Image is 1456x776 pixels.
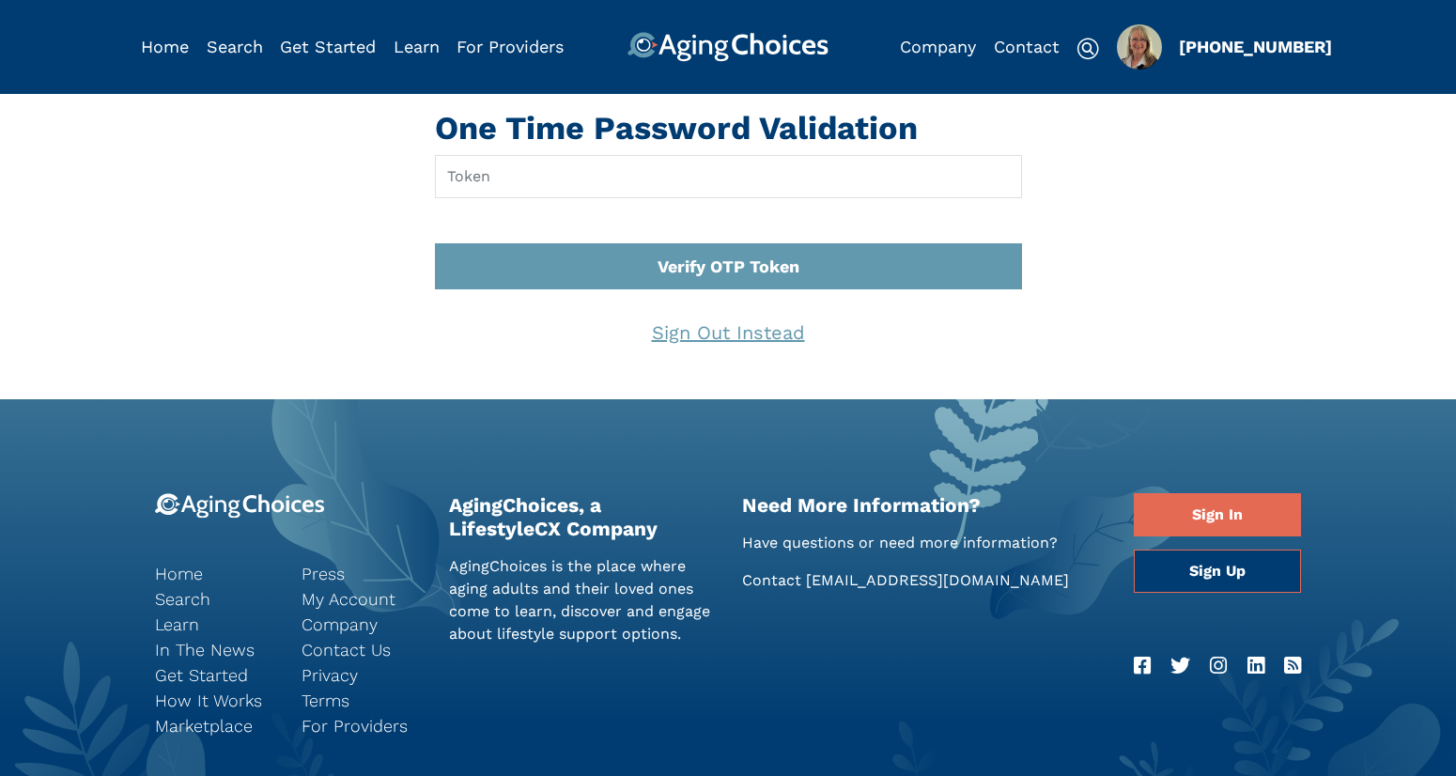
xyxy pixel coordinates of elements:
a: For Providers [457,37,564,56]
a: Company [302,612,420,637]
a: Instagram [1210,651,1227,681]
a: Sign In [1134,493,1301,536]
h1: One Time Password Validation [435,109,1022,147]
a: [EMAIL_ADDRESS][DOMAIN_NAME] [806,571,1069,589]
a: How It Works [155,688,273,713]
a: In The News [155,637,273,662]
p: Contact [742,569,1106,592]
a: Twitter [1170,651,1190,681]
a: Privacy [302,662,420,688]
img: 9-logo.svg [155,493,325,519]
a: Contact Us [302,637,420,662]
div: Popover trigger [207,32,263,62]
p: Have questions or need more information? [742,532,1106,554]
a: RSS Feed [1284,651,1301,681]
a: LinkedIn [1247,651,1264,681]
a: Home [141,37,189,56]
a: Get Started [155,662,273,688]
a: Sign Out Instead [636,308,821,357]
button: Verify OTP Token [435,243,1022,289]
a: For Providers [302,713,420,738]
a: Search [207,37,263,56]
img: search-icon.svg [1077,38,1099,60]
a: Facebook [1134,651,1151,681]
img: AgingChoices [627,32,829,62]
a: Marketplace [155,713,273,738]
a: Sign Up [1134,550,1301,593]
a: Learn [155,612,273,637]
input: Token [435,155,1022,198]
a: My Account [302,586,420,612]
a: [PHONE_NUMBER] [1179,37,1332,56]
a: Get Started [280,37,376,56]
h2: Need More Information? [742,493,1106,517]
a: Search [155,586,273,612]
a: Contact [994,37,1060,56]
a: Company [900,37,976,56]
img: 0d6ac745-f77c-4484-9392-b54ca61ede62.jpg [1117,24,1162,70]
a: Press [302,561,420,586]
a: Terms [302,688,420,713]
div: Popover trigger [1117,24,1162,70]
a: Home [155,561,273,586]
h2: AgingChoices, a LifestyleCX Company [449,493,715,540]
p: AgingChoices is the place where aging adults and their loved ones come to learn, discover and eng... [449,555,715,645]
a: Learn [394,37,440,56]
